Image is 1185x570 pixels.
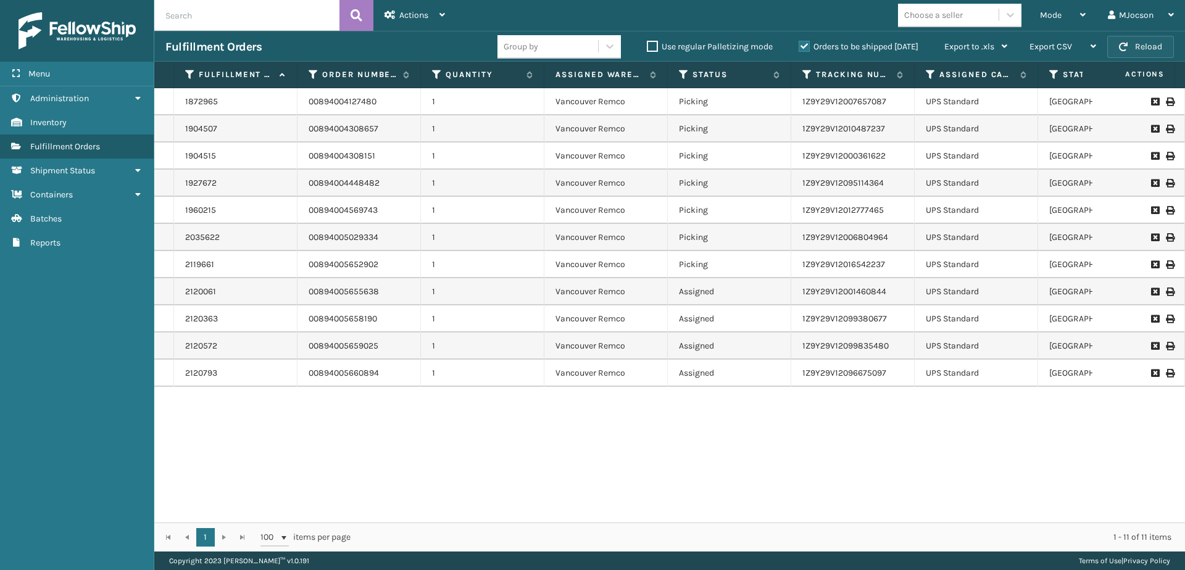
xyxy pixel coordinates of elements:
span: Shipment Status [30,165,95,176]
td: [GEOGRAPHIC_DATA] [1038,115,1162,142]
td: [GEOGRAPHIC_DATA] [1038,251,1162,278]
a: 2120793 [185,367,217,379]
td: Vancouver Remco [544,88,668,115]
label: Tracking Number [816,69,891,80]
i: Request to Be Cancelled [1151,97,1158,106]
td: Vancouver Remco [544,251,668,278]
span: items per page [260,528,351,547]
img: logo [19,12,136,49]
i: Print Label [1166,315,1173,323]
span: Menu [28,68,50,79]
i: Request to Be Cancelled [1151,179,1158,188]
a: 1Z9Y29V12007657087 [802,96,886,107]
a: 1Z9Y29V12095114364 [802,178,884,188]
i: Print Label [1166,152,1173,160]
label: Order Number [322,69,397,80]
td: 00894005029334 [297,224,421,251]
div: 1 - 11 of 11 items [368,531,1171,543]
td: 00894004127480 [297,88,421,115]
td: Assigned [668,360,791,387]
td: 00894004308151 [297,142,421,170]
td: UPS Standard [915,278,1038,305]
a: 1927672 [185,177,217,189]
i: Request to Be Cancelled [1151,369,1158,378]
label: Quantity [446,69,520,80]
a: 1904507 [185,123,217,135]
i: Print Label [1166,206,1173,215]
div: Group by [504,40,538,53]
td: [GEOGRAPHIC_DATA] [1038,305,1162,332]
span: Reports [30,238,60,248]
td: Vancouver Remco [544,278,668,305]
p: Copyright 2023 [PERSON_NAME]™ v 1.0.191 [169,551,309,570]
label: Fulfillment Order Id [199,69,273,80]
a: 2119661 [185,258,214,271]
i: Print Label [1166,233,1173,242]
a: 1Z9Y29V12000361622 [802,151,886,161]
td: Vancouver Remco [544,197,668,224]
i: Request to Be Cancelled [1151,233,1158,242]
td: 00894005659025 [297,332,421,360]
td: Vancouver Remco [544,360,668,387]
a: 1Z9Y29V12010487237 [802,123,885,134]
a: 1872965 [185,96,218,108]
i: Request to Be Cancelled [1151,125,1158,133]
td: 00894005658190 [297,305,421,332]
td: Assigned [668,332,791,360]
button: Reload [1107,36,1174,58]
td: Picking [668,170,791,197]
a: 2120363 [185,313,218,325]
td: [GEOGRAPHIC_DATA] [1038,278,1162,305]
td: 00894004448482 [297,170,421,197]
span: Actions [399,10,428,20]
label: State [1063,69,1137,80]
td: UPS Standard [915,88,1038,115]
a: 1Z9Y29V12096675097 [802,368,886,378]
span: Export CSV [1029,41,1072,52]
td: 1 [421,360,544,387]
a: 1Z9Y29V12099380677 [802,313,887,324]
a: Privacy Policy [1123,556,1170,565]
i: Print Label [1166,342,1173,350]
label: Use regular Palletizing mode [647,41,773,52]
td: UPS Standard [915,251,1038,278]
td: 1 [421,197,544,224]
a: 2120061 [185,286,216,298]
i: Print Label [1166,125,1173,133]
td: UPS Standard [915,115,1038,142]
i: Request to Be Cancelled [1151,260,1158,269]
td: [GEOGRAPHIC_DATA] [1038,170,1162,197]
td: 00894004308657 [297,115,421,142]
span: Actions [1086,64,1172,85]
a: 1Z9Y29V12016542237 [802,259,885,270]
i: Print Label [1166,369,1173,378]
a: Terms of Use [1079,556,1121,565]
a: 1960215 [185,204,216,217]
a: 1Z9Y29V12099835480 [802,341,889,351]
a: 2120572 [185,340,217,352]
td: 1 [421,142,544,170]
label: Status [692,69,767,80]
td: Vancouver Remco [544,332,668,360]
span: Fulfillment Orders [30,141,100,152]
td: 1 [421,115,544,142]
td: Vancouver Remco [544,305,668,332]
i: Print Label [1166,179,1173,188]
span: 100 [260,531,279,543]
td: [GEOGRAPHIC_DATA] [1038,142,1162,170]
a: 1Z9Y29V12001460844 [802,286,886,297]
td: UPS Standard [915,224,1038,251]
i: Request to Be Cancelled [1151,206,1158,215]
label: Assigned Warehouse [555,69,644,80]
label: Assigned Carrier Service [939,69,1014,80]
td: UPS Standard [915,197,1038,224]
td: Picking [668,251,791,278]
td: Vancouver Remco [544,224,668,251]
td: Vancouver Remco [544,142,668,170]
i: Request to Be Cancelled [1151,152,1158,160]
span: Inventory [30,117,67,128]
td: 1 [421,305,544,332]
td: 00894005655638 [297,278,421,305]
td: 00894004569743 [297,197,421,224]
div: | [1079,551,1170,570]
